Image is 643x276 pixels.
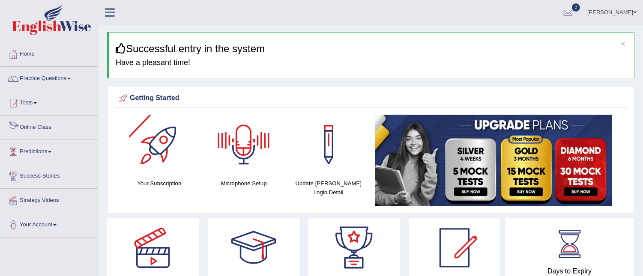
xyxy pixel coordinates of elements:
a: Your Account [0,213,98,234]
h4: Your Subscription [121,179,197,188]
h4: Have a pleasant time! [116,59,628,67]
img: small5.jpg [375,115,612,206]
h4: Days to Expiry [514,267,625,275]
a: Online Class [0,116,98,137]
a: Home [0,42,98,64]
h3: Successful entry in the system [116,43,628,54]
button: × [620,39,625,48]
a: Tests [0,91,98,113]
a: Success Stories [0,164,98,186]
a: Predictions [0,140,98,161]
a: Strategy Videos [0,189,98,210]
h4: Update [PERSON_NAME] Login Detail [290,179,367,197]
div: Getting Started [117,92,625,105]
a: Practice Questions [0,67,98,88]
span: 2 [572,3,580,12]
h4: Microphone Setup [206,179,282,188]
